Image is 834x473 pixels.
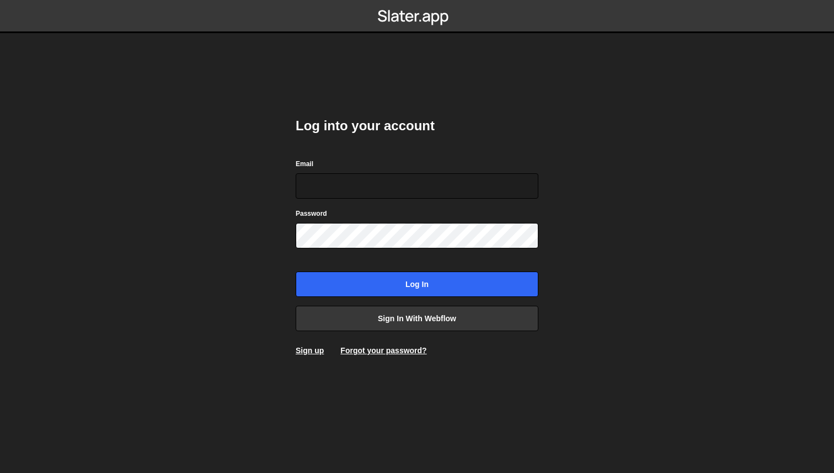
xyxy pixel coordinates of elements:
[340,346,426,355] a: Forgot your password?
[296,272,538,297] input: Log in
[296,208,327,219] label: Password
[296,158,313,169] label: Email
[296,346,324,355] a: Sign up
[296,117,538,135] h2: Log into your account
[296,306,538,331] a: Sign in with Webflow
